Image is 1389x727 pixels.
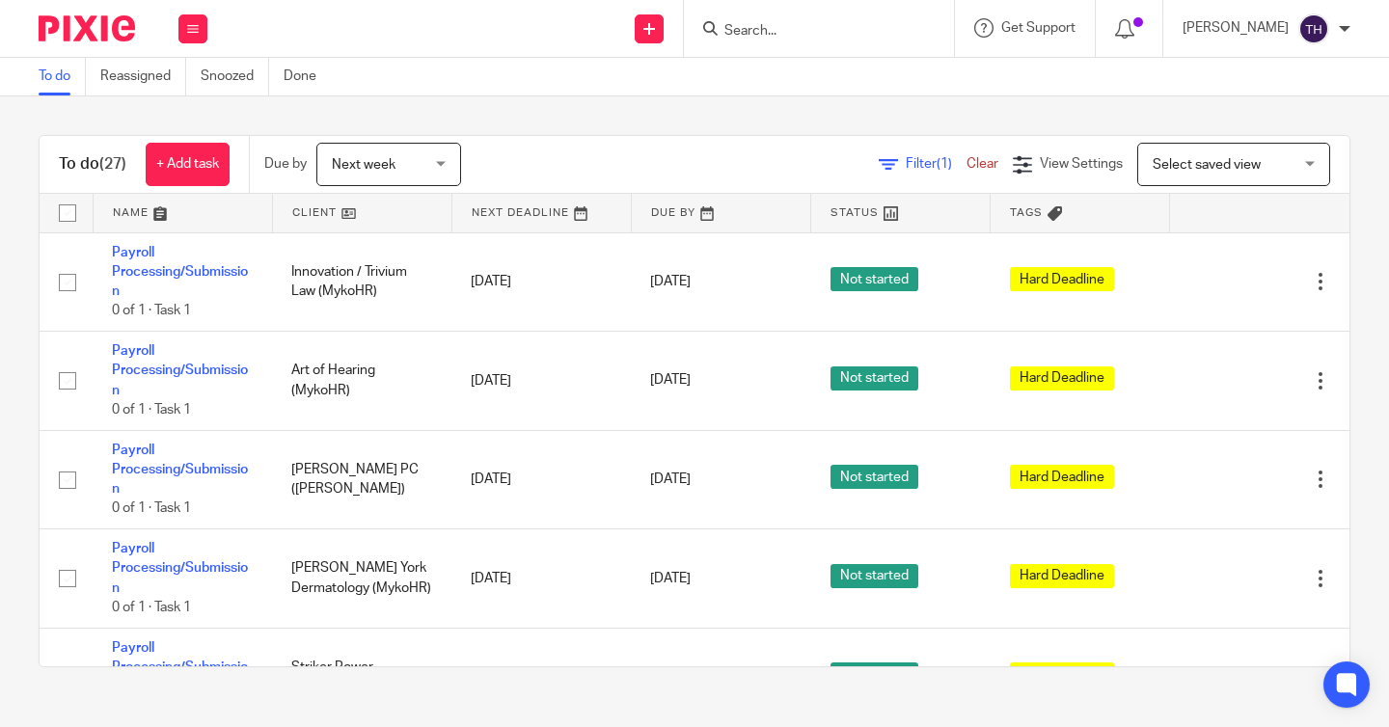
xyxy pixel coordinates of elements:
[264,154,307,174] p: Due by
[112,403,191,417] span: 0 of 1 · Task 1
[650,472,691,486] span: [DATE]
[272,529,451,629] td: [PERSON_NAME] York Dermatology (MykoHR)
[112,502,191,516] span: 0 of 1 · Task 1
[1298,13,1329,44] img: svg%3E
[1040,157,1123,171] span: View Settings
[39,58,86,95] a: To do
[650,374,691,388] span: [DATE]
[967,157,998,171] a: Clear
[451,332,631,431] td: [DATE]
[1010,564,1114,588] span: Hard Deadline
[112,344,248,397] a: Payroll Processing/Submission
[1183,18,1289,38] p: [PERSON_NAME]
[831,366,918,390] span: Not started
[1010,366,1114,390] span: Hard Deadline
[650,572,691,585] span: [DATE]
[146,143,230,186] a: + Add task
[112,641,248,694] a: Payroll Processing/Submission
[1001,21,1076,35] span: Get Support
[937,157,952,171] span: (1)
[112,444,248,497] a: Payroll Processing/Submission
[59,154,126,175] h1: To do
[284,58,331,95] a: Done
[272,332,451,431] td: Art of Hearing (MykoHR)
[451,529,631,629] td: [DATE]
[332,158,395,172] span: Next week
[201,58,269,95] a: Snoozed
[112,542,248,595] a: Payroll Processing/Submission
[906,157,967,171] span: Filter
[272,628,451,727] td: Striker Power (MykoHR)
[272,232,451,332] td: Innovation / Trivium Law (MykoHR)
[451,628,631,727] td: [DATE]
[112,601,191,614] span: 0 of 1 · Task 1
[722,23,896,40] input: Search
[1010,662,1114,687] span: Hard Deadline
[831,564,918,588] span: Not started
[831,267,918,291] span: Not started
[1010,267,1114,291] span: Hard Deadline
[39,15,135,41] img: Pixie
[1010,465,1114,489] span: Hard Deadline
[272,430,451,529] td: [PERSON_NAME] PC ([PERSON_NAME])
[112,305,191,318] span: 0 of 1 · Task 1
[451,430,631,529] td: [DATE]
[451,232,631,332] td: [DATE]
[112,246,248,299] a: Payroll Processing/Submission
[1010,207,1043,218] span: Tags
[100,58,186,95] a: Reassigned
[650,275,691,288] span: [DATE]
[99,156,126,172] span: (27)
[831,465,918,489] span: Not started
[831,662,918,687] span: Not started
[1153,158,1261,172] span: Select saved view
